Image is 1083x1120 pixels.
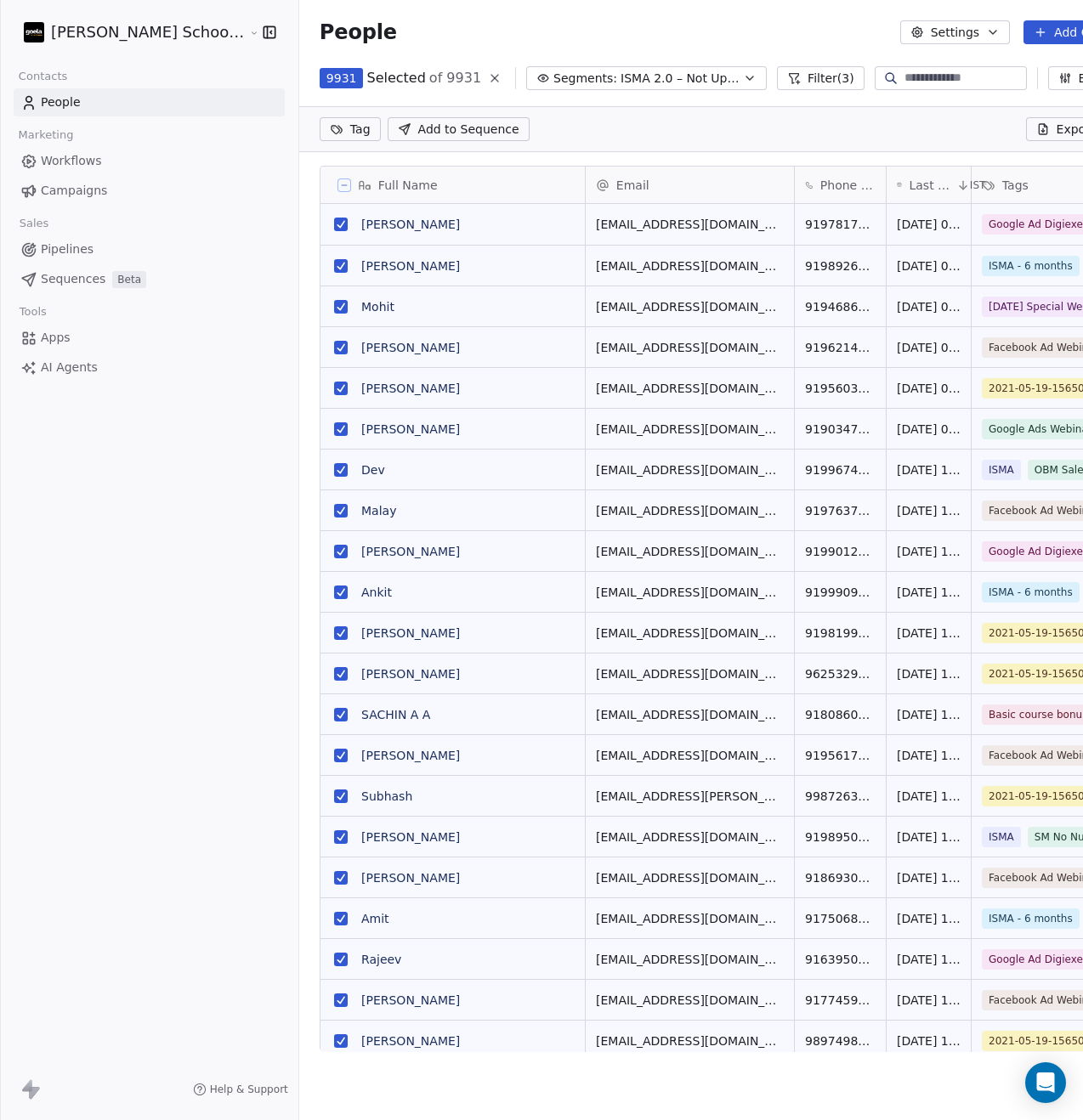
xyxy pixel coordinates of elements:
a: [PERSON_NAME] [361,667,460,681]
span: [DATE] 12:58 PM [897,502,961,519]
span: Marketing [11,122,81,148]
span: Last Activity Date [909,177,952,194]
span: Apps [41,329,71,347]
span: Segments: [553,70,617,88]
span: Email [616,177,649,194]
span: [EMAIL_ADDRESS][DOMAIN_NAME] [596,543,784,560]
span: [EMAIL_ADDRESS][DOMAIN_NAME] [596,625,784,642]
span: 919892664417 [805,257,876,274]
span: [EMAIL_ADDRESS][DOMAIN_NAME] [596,421,784,438]
span: 9987263585 [805,788,876,805]
a: [PERSON_NAME] [361,382,460,395]
button: Settings [900,20,1010,44]
span: 917506847088 [805,910,876,927]
span: [EMAIL_ADDRESS][DOMAIN_NAME] [596,339,784,356]
span: [EMAIL_ADDRESS][DOMAIN_NAME] [596,829,784,846]
span: 918693055558 [805,869,876,886]
a: Ankit [361,585,392,599]
span: ISMA - 6 months [982,908,1080,929]
span: [DATE] 01:22 PM [897,216,961,233]
span: [EMAIL_ADDRESS][DOMAIN_NAME] [596,992,784,1009]
a: [PERSON_NAME] [361,341,460,354]
a: People [14,88,285,116]
span: 9625329290 [805,665,876,682]
span: Beta [112,271,146,288]
a: [PERSON_NAME] [361,422,460,436]
a: Pipelines [14,235,285,263]
a: SequencesBeta [14,265,285,293]
span: 919901202532 [805,543,876,560]
span: 917745943698 [805,992,876,1009]
span: [DATE] 12:44 PM [897,788,961,805]
span: 919967493955 [805,461,876,478]
a: [PERSON_NAME] [361,749,460,762]
button: Tag [320,117,381,141]
span: 919034743413 [805,421,876,438]
span: [EMAIL_ADDRESS][DOMAIN_NAME] [596,461,784,478]
span: Add to Sequence [418,121,519,138]
a: Help & Support [193,1083,288,1096]
div: Open Intercom Messenger [1025,1062,1066,1103]
span: [DATE] 12:32 PM [897,1032,961,1049]
span: [EMAIL_ADDRESS][DOMAIN_NAME] [596,257,784,274]
span: ISMA - 6 months [982,256,1080,276]
span: [DATE] 12:48 PM [897,665,961,682]
span: [DATE] 12:49 PM [897,625,961,642]
span: Tags [1002,177,1029,194]
span: Phone Number [820,177,876,194]
a: SACHIN A A [361,708,430,721]
span: 919621455902 [805,339,876,356]
span: [EMAIL_ADDRESS][DOMAIN_NAME] [596,747,784,764]
span: 919895015738 [805,829,876,846]
div: Last Activity DateIST [887,167,971,203]
span: [EMAIL_ADDRESS][DOMAIN_NAME] [596,665,784,682]
span: [DATE] 01:14 PM [897,339,961,356]
span: Sales [12,211,56,236]
a: Workflows [14,147,285,175]
div: Phone Number [795,167,886,203]
a: [PERSON_NAME] [361,1034,460,1048]
span: 919819992794 [805,625,876,642]
a: Dev [361,463,385,477]
span: [EMAIL_ADDRESS][DOMAIN_NAME] [596,298,784,315]
span: [EMAIL_ADDRESS][DOMAIN_NAME] [596,910,784,927]
span: Full Name [378,177,438,194]
span: People [320,20,397,45]
span: Help & Support [210,1083,288,1096]
span: 919990900252 [805,584,876,601]
span: 9931 [326,70,357,87]
span: [DATE] 12:44 PM [897,706,961,723]
div: Full Name [320,167,585,203]
a: [PERSON_NAME] [361,993,460,1007]
span: 919468650081 [805,298,876,315]
span: 9897498117 [805,1032,876,1049]
span: [DATE] 12:43 PM [897,829,961,846]
span: [DATE] 01:08 PM [897,380,961,397]
span: [EMAIL_ADDRESS][DOMAIN_NAME] [596,869,784,886]
span: 919781734049 [805,216,876,233]
span: [EMAIL_ADDRESS][DOMAIN_NAME] [596,502,784,519]
div: grid [320,204,586,1052]
span: ISMA [982,460,1021,480]
a: Campaigns [14,177,285,205]
span: People [41,93,81,111]
a: [PERSON_NAME] [361,218,460,231]
span: Campaigns [41,182,107,200]
span: AI Agents [41,359,98,376]
span: [DATE] 12:57 PM [897,543,961,560]
span: [EMAIL_ADDRESS][DOMAIN_NAME] [596,584,784,601]
span: Selected [366,68,425,88]
span: [DATE] 01:16 PM [897,298,961,315]
a: Apps [14,324,285,352]
span: Tag [350,121,371,138]
a: Mohit [361,300,394,314]
span: [DATE] 12:44 PM [897,747,961,764]
span: [DATE] 12:51 PM [897,584,961,601]
button: Add to Sequence [388,117,530,141]
span: [EMAIL_ADDRESS][PERSON_NAME][DOMAIN_NAME] [596,788,784,805]
span: of 9931 [429,68,481,88]
a: AI Agents [14,354,285,382]
button: Filter(3) [777,66,865,90]
span: ISMA [982,827,1021,847]
span: Pipelines [41,240,94,258]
